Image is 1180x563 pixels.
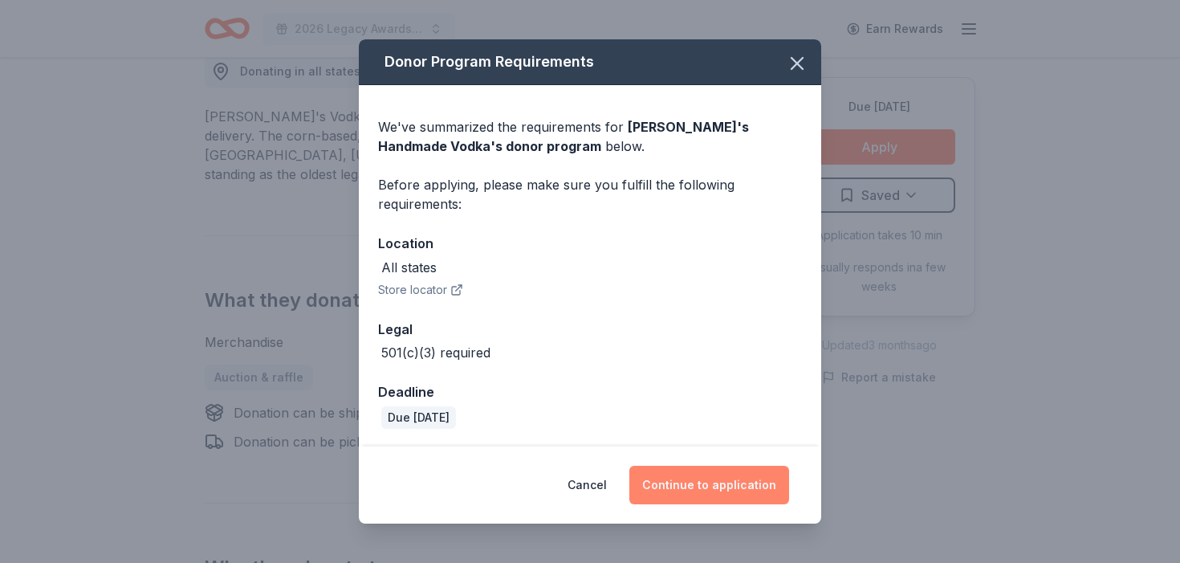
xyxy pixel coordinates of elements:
[381,258,437,277] div: All states
[378,175,802,214] div: Before applying, please make sure you fulfill the following requirements:
[629,466,789,504] button: Continue to application
[378,233,802,254] div: Location
[381,406,456,429] div: Due [DATE]
[359,39,821,85] div: Donor Program Requirements
[378,117,802,156] div: We've summarized the requirements for below.
[378,381,802,402] div: Deadline
[378,280,463,300] button: Store locator
[378,319,802,340] div: Legal
[568,466,607,504] button: Cancel
[381,343,490,362] div: 501(c)(3) required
